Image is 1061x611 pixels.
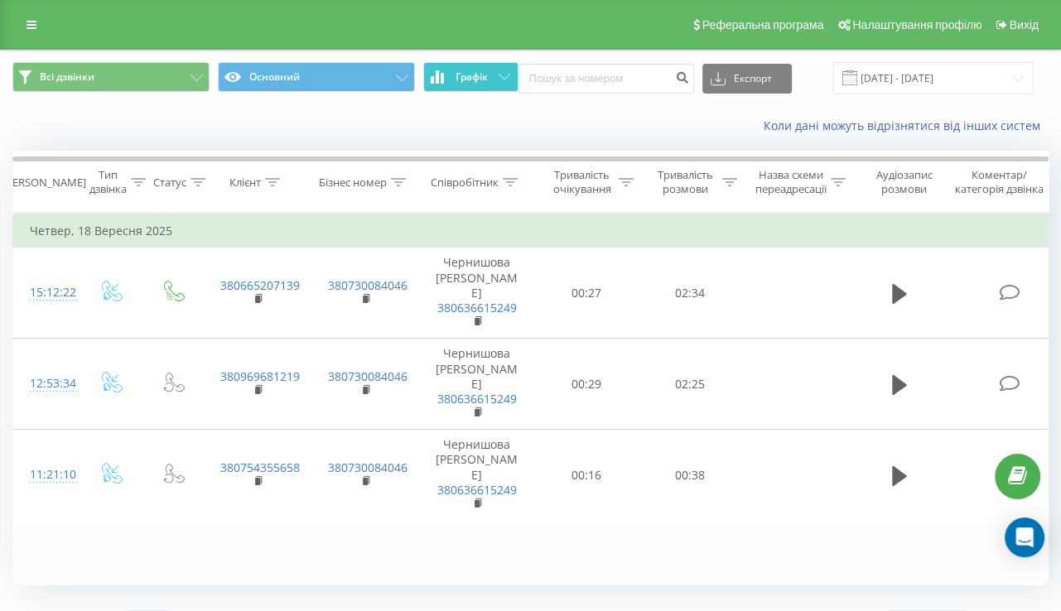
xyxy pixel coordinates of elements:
button: Експорт [702,64,792,94]
span: Реферальна програма [702,18,824,31]
div: 11:21:10 [30,459,63,491]
a: 380636615249 [437,482,517,498]
div: Клієнт [229,176,261,190]
button: Графік [423,62,518,92]
div: Тривалість очікування [549,168,615,196]
div: Аудіозапис розмови [864,168,944,196]
a: 380730084046 [328,277,408,293]
button: Основний [218,62,415,92]
a: 380636615249 [437,391,517,407]
div: Тип дзвінка [89,168,127,196]
input: Пошук за номером [518,64,694,94]
div: Коментар/категорія дзвінка [951,168,1048,196]
div: Open Intercom Messenger [1005,517,1044,557]
div: 15:12:22 [30,277,63,309]
div: Назва схеми переадресації [755,168,827,196]
td: Чернишова [PERSON_NAME] [419,339,535,430]
div: Статус [153,176,186,190]
span: Всі дзвінки [40,70,94,84]
div: 12:53:34 [30,368,63,400]
div: Бізнес номер [319,176,387,190]
td: Чернишова [PERSON_NAME] [419,430,535,521]
div: Співробітник [431,176,499,190]
a: 380665207139 [220,277,300,293]
td: 02:25 [639,339,742,430]
td: Чернишова [PERSON_NAME] [419,248,535,339]
td: 00:16 [535,430,639,521]
a: 380754355658 [220,459,300,475]
a: 380730084046 [328,368,408,384]
td: 00:38 [639,430,742,521]
a: 380636615249 [437,300,517,315]
button: Всі дзвінки [12,62,210,92]
td: 00:29 [535,339,639,430]
span: Графік [456,71,488,83]
span: Налаштування профілю [852,18,981,31]
td: 00:27 [535,248,639,339]
a: Коли дані можуть відрізнятися вiд інших систем [764,118,1049,133]
a: 380969681219 [220,368,300,384]
div: Тривалість розмови [653,168,718,196]
a: 380730084046 [328,459,408,475]
div: [PERSON_NAME] [2,176,86,190]
span: Вихід [1010,18,1039,31]
td: 02:34 [639,248,742,339]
